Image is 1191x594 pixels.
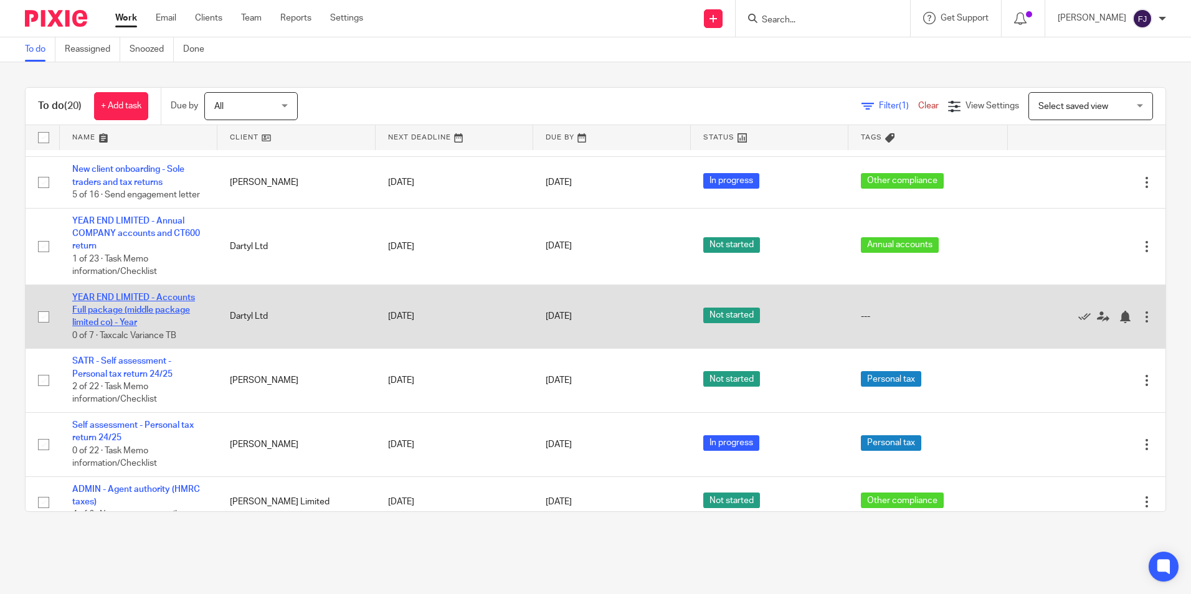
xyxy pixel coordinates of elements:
[72,255,157,276] span: 1 of 23 · Task Memo information/Checklist
[703,237,760,253] span: Not started
[941,14,989,22] span: Get Support
[241,12,262,24] a: Team
[72,446,157,468] span: 0 of 22 · Task Memo information/Checklist
[918,101,939,110] a: Clear
[280,12,311,24] a: Reports
[703,173,759,189] span: In progress
[703,371,760,387] span: Not started
[72,357,173,378] a: SATR - Self assessment - Personal tax return 24/25
[546,242,572,251] span: [DATE]
[214,102,224,111] span: All
[546,497,572,506] span: [DATE]
[72,331,176,340] span: 0 of 7 · Taxcalc Variance TB
[25,37,55,62] a: To do
[376,208,533,285] td: [DATE]
[72,382,157,404] span: 2 of 22 · Task Memo information/Checklist
[861,493,944,508] span: Other compliance
[330,12,363,24] a: Settings
[72,485,200,506] a: ADMIN - Agent authority (HMRC taxes)
[1078,310,1097,323] a: Mark as done
[130,37,174,62] a: Snoozed
[217,208,375,285] td: Dartyl Ltd
[861,173,944,189] span: Other compliance
[217,285,375,349] td: Dartyl Ltd
[38,100,82,113] h1: To do
[72,165,184,186] a: New client onboarding - Sole traders and tax returns
[879,101,918,110] span: Filter
[546,312,572,321] span: [DATE]
[861,435,921,451] span: Personal tax
[115,12,137,24] a: Work
[1132,9,1152,29] img: svg%3E
[217,349,375,413] td: [PERSON_NAME]
[966,101,1019,110] span: View Settings
[376,285,533,349] td: [DATE]
[72,511,177,519] span: 4 of 6 · Non response email
[1058,12,1126,24] p: [PERSON_NAME]
[861,310,995,323] div: ---
[376,349,533,413] td: [DATE]
[94,92,148,120] a: + Add task
[65,37,120,62] a: Reassigned
[861,237,939,253] span: Annual accounts
[72,191,200,199] span: 5 of 16 · Send engagement letter
[195,12,222,24] a: Clients
[861,134,882,141] span: Tags
[72,217,200,251] a: YEAR END LIMITED - Annual COMPANY accounts and CT600 return
[171,100,198,112] p: Due by
[72,421,194,442] a: Self assessment - Personal tax return 24/25
[703,308,760,323] span: Not started
[376,413,533,477] td: [DATE]
[1038,102,1108,111] span: Select saved view
[546,376,572,385] span: [DATE]
[217,157,375,208] td: [PERSON_NAME]
[183,37,214,62] a: Done
[217,476,375,527] td: [PERSON_NAME] Limited
[64,101,82,111] span: (20)
[703,493,760,508] span: Not started
[761,15,873,26] input: Search
[703,435,759,451] span: In progress
[156,12,176,24] a: Email
[376,157,533,208] td: [DATE]
[376,476,533,527] td: [DATE]
[899,101,909,110] span: (1)
[861,371,921,387] span: Personal tax
[217,413,375,477] td: [PERSON_NAME]
[72,293,195,328] a: YEAR END LIMITED - Accounts Full package (middle package limited co) - Year
[25,10,87,27] img: Pixie
[546,178,572,187] span: [DATE]
[546,440,572,449] span: [DATE]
